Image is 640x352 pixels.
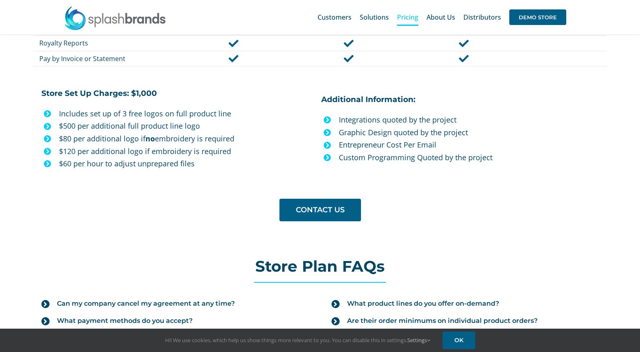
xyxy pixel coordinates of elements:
[463,14,501,20] span: Distributors
[57,299,235,308] span: Can my company cancel my agreement at any time?
[397,14,418,20] span: Pricing
[407,336,430,344] a: Settings
[41,295,309,312] a: Can my company cancel my agreement at any time?
[463,4,501,30] a: Distributors
[41,89,157,98] strong: Store Set Up Charges: $1,000
[39,39,175,48] p: Royalty Reports
[165,336,430,344] span: Hi! We use cookies, which help us show things more relevant to you. You can disable this in setti...
[443,332,475,349] a: OK
[339,139,607,151] p: Entrepreneur Cost Per Email
[509,4,566,30] a: DEMO STORE
[339,126,607,139] p: Graphic Design quoted by the project
[41,312,309,329] a: What payment methods do you accept?
[59,120,315,132] p: $500 per additional full product line logo
[360,14,389,20] span: Solutions
[509,9,566,25] span: DEMO STORE
[347,299,499,308] span: What product lines do you offer on-demand?
[318,4,352,30] a: Customers
[145,134,155,143] b: no
[339,151,607,164] p: Custom Programming Quoted by the project
[59,132,315,145] p: $80 per additional logo if embroidery is required
[347,316,538,325] span: Are their order minimums on individual product orders?
[318,14,352,20] span: Customers
[321,95,415,104] strong: Additional Information:
[331,295,599,312] a: What product lines do you offer on-demand?
[331,312,599,329] a: Are their order minimums on individual product orders?
[339,114,607,126] p: Integrations quoted by the project
[33,258,607,275] h2: Store Plan FAQs
[427,14,455,20] span: About Us
[397,4,418,30] a: Pricing
[64,6,166,30] img: SplashBrands.com Logo
[279,199,361,221] a: CONTACT US
[59,107,315,120] p: Includes set up of 3 free logos on full product line
[39,54,175,63] p: Pay by Invoice or Statement
[59,157,315,170] p: $60 per hour to adjust unprepared files
[318,4,566,30] nav: Main Menu Sticky
[296,206,345,214] span: CONTACT US
[57,316,193,325] span: What payment methods do you accept?
[59,145,315,158] p: $120 per additional logo if embroidery is required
